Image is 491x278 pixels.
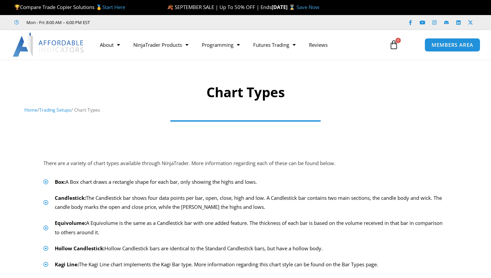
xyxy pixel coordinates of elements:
[39,107,71,113] a: Trading Setups
[53,260,378,269] span: The Kagi Line chart implements the Kagi Bar type. More information regarding this chart style can...
[195,37,247,52] a: Programming
[93,37,127,52] a: About
[14,4,125,10] span: Compare Trade Copier Solutions 🥇
[53,193,448,212] span: The Candlestick bar shows four data points per bar, open, close, high and low. A Candlestick bar ...
[53,244,323,253] span: Hollow Candlestick bars are identical to the Standard Candlestick bars, but have a hollow body.
[55,194,86,201] b: Candlestick:
[102,4,125,10] a: Start Here
[55,261,79,268] b: Kagi Line:
[55,220,86,226] b: Equivolume:
[432,42,473,47] span: MEMBERS AREA
[99,19,199,26] iframe: Customer reviews powered by Trustpilot
[297,4,319,10] a: Save Now
[24,106,467,114] nav: Breadcrumb
[53,177,257,187] span: A Box chart draws a rectangle shape for each bar, only showing the highs and lows.
[24,107,37,113] a: Home
[15,5,20,10] img: 🏆
[55,245,105,252] b: Hollow Candlestick:
[127,37,195,52] a: NinjaTrader Products
[302,37,334,52] a: Reviews
[93,37,383,52] nav: Menu
[167,4,272,10] span: 🍂 SEPTEMBER SALE | Up To 50% OFF | Ends
[43,159,448,168] p: There are a variety of chart types available through NinjaTrader. More information regarding each...
[53,219,448,237] span: A Equivolume is the same as a Candlestick bar with one added feature. The thickness of each bar i...
[13,33,85,57] img: LogoAI | Affordable Indicators – NinjaTrader
[247,37,302,52] a: Futures Trading
[25,18,90,26] span: Mon - Fri: 8:00 AM – 6:00 PM EST
[425,38,480,52] a: MEMBERS AREA
[379,35,408,54] a: 0
[272,4,297,10] strong: [DATE] ⌛
[395,38,401,43] span: 0
[55,178,65,185] b: Box:
[24,83,467,102] h1: Chart Types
